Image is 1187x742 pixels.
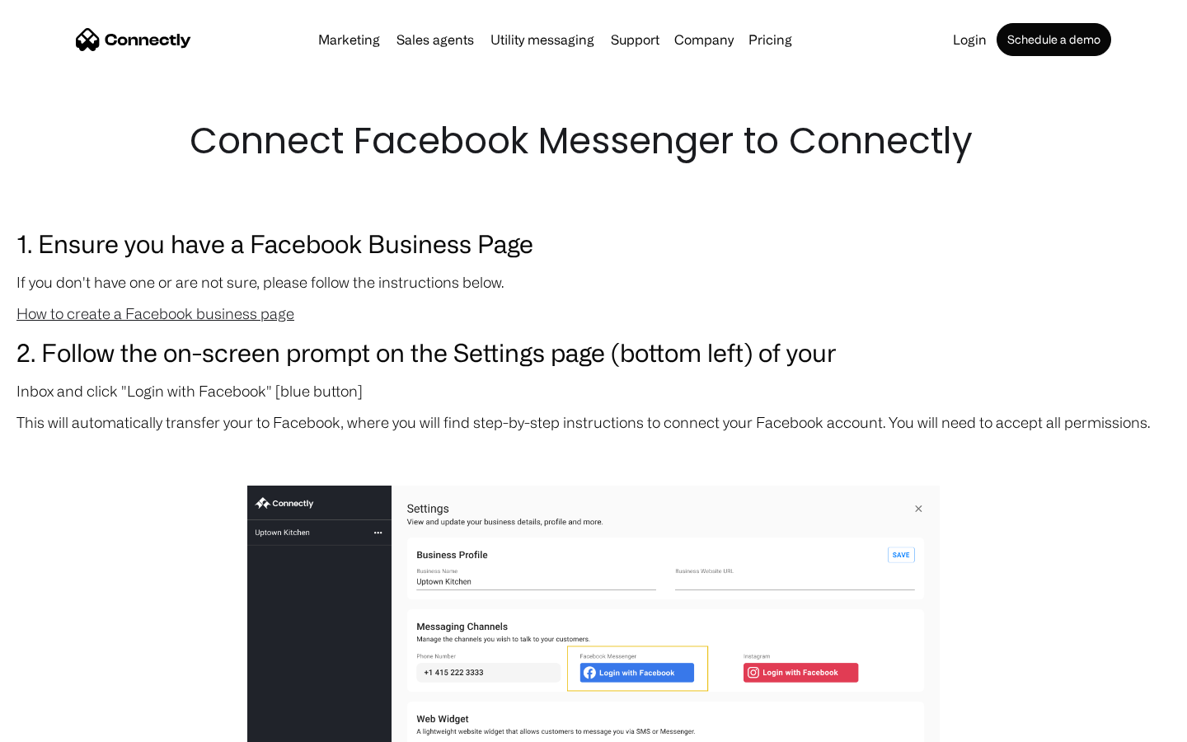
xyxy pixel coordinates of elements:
aside: Language selected: English [16,713,99,736]
h1: Connect Facebook Messenger to Connectly [190,115,997,167]
a: Utility messaging [484,33,601,46]
a: Schedule a demo [997,23,1111,56]
h3: 2. Follow the on-screen prompt on the Settings page (bottom left) of your [16,333,1171,371]
a: Sales agents [390,33,481,46]
a: Pricing [742,33,799,46]
p: If you don't have one or are not sure, please follow the instructions below. [16,270,1171,294]
div: Company [674,28,734,51]
ul: Language list [33,713,99,736]
p: ‍ [16,442,1171,465]
a: Marketing [312,33,387,46]
p: Inbox and click "Login with Facebook" [blue button] [16,379,1171,402]
a: Support [604,33,666,46]
p: This will automatically transfer your to Facebook, where you will find step-by-step instructions ... [16,411,1171,434]
h3: 1. Ensure you have a Facebook Business Page [16,224,1171,262]
a: Login [946,33,993,46]
a: How to create a Facebook business page [16,305,294,322]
